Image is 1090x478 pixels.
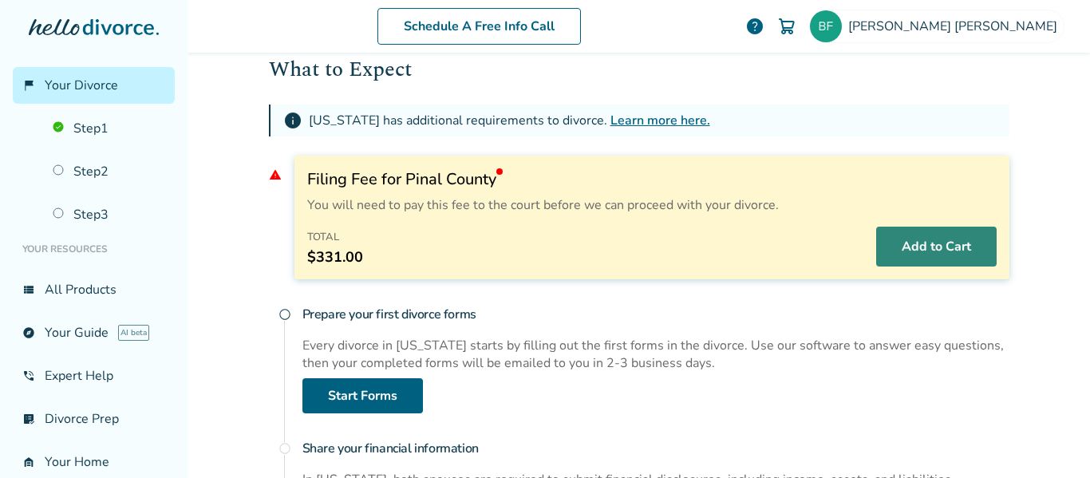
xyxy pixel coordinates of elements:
h4: Total [307,227,363,247]
span: Your Divorce [45,77,118,94]
p: You will need to pay this fee to the court before we can proceed with your divorce. [307,196,997,214]
span: phone_in_talk [22,369,35,382]
span: [PERSON_NAME] [PERSON_NAME] [848,18,1064,35]
span: AI beta [118,325,149,341]
a: exploreYour GuideAI beta [13,314,175,351]
h3: Filing Fee for Pinal County [307,168,997,190]
a: help [745,17,764,36]
span: explore [22,326,35,339]
img: Cart [777,17,796,36]
span: radio_button_unchecked [278,308,291,321]
a: Step2 [43,153,175,190]
div: [US_STATE] has additional requirements to divorce. [309,112,710,129]
img: barbaradesa@gmail.com [810,10,842,42]
span: view_list [22,283,35,296]
span: warning [269,168,282,181]
a: phone_in_talkExpert Help [13,358,175,394]
a: Step3 [43,196,175,233]
span: flag_2 [22,79,35,92]
a: Start Forms [302,378,423,413]
button: Add to Cart [876,227,997,267]
span: info [283,111,302,130]
h2: What to Expect [269,53,1009,85]
h4: Share your financial information [302,433,1009,464]
span: radio_button_unchecked [278,442,291,455]
a: Step1 [43,110,175,147]
div: Every divorce in [US_STATE] starts by filling out the first forms in the divorce. Use our softwar... [302,337,1009,372]
a: flag_2Your Divorce [13,67,175,104]
span: garage_home [22,456,35,468]
a: view_listAll Products [13,271,175,308]
span: $331.00 [307,247,363,267]
li: Your Resources [13,233,175,265]
h4: Prepare your first divorce forms [302,298,1009,330]
a: list_alt_checkDivorce Prep [13,401,175,437]
iframe: Chat Widget [1010,401,1090,478]
a: Schedule A Free Info Call [377,8,581,45]
span: list_alt_check [22,413,35,425]
a: Learn more here. [610,112,710,129]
